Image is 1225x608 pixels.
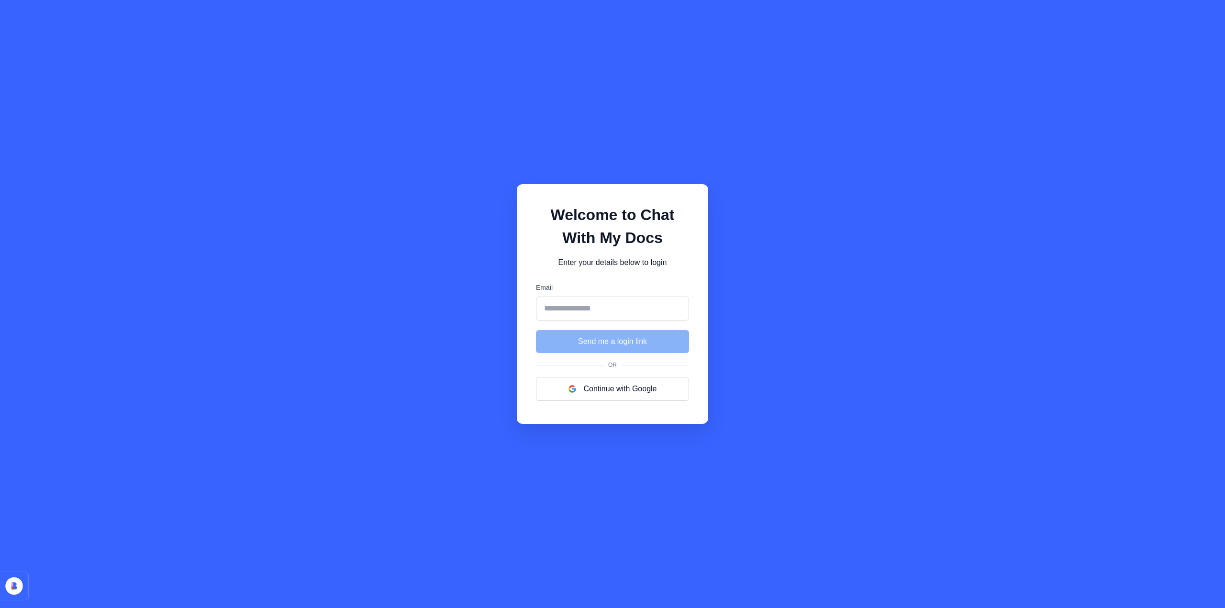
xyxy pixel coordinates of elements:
[536,203,689,249] h1: Welcome to Chat With My Docs
[536,257,689,268] p: Enter your details below to login
[536,330,689,353] button: Send me a login link
[568,385,576,393] img: google logo
[536,377,689,401] button: Continue with Google
[536,283,689,293] label: Email
[604,361,621,369] span: Or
